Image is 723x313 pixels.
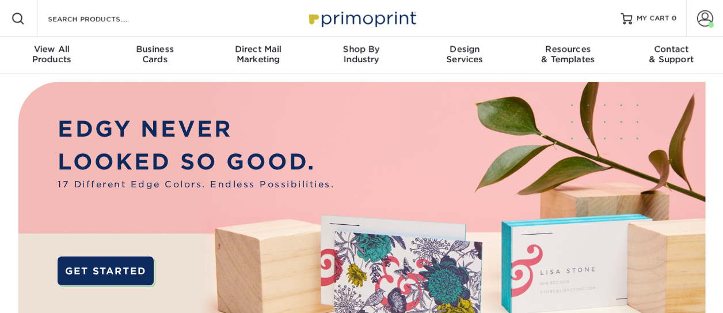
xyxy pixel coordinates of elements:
[310,37,413,74] a: Shop ByIndustry
[516,37,619,74] a: Resources& Templates
[304,6,419,31] img: Primoprint
[620,44,723,65] div: & Support
[516,44,619,65] div: & Templates
[103,44,206,65] div: Cards
[58,146,334,179] p: LOOKED SO GOOD.
[310,44,413,65] div: Industry
[516,44,619,54] span: Resources
[672,14,677,22] span: 0
[47,12,159,25] input: SEARCH PRODUCTS.....
[58,113,334,146] p: EDGY NEVER
[207,44,310,54] span: Direct Mail
[207,37,310,74] a: Direct MailMarketing
[413,44,516,54] span: Design
[103,44,206,54] span: Business
[58,257,153,285] a: GET STARTED
[58,178,334,191] span: 17 Different Edge Colors. Endless Possibilities.
[620,37,723,74] a: Contact& Support
[413,37,516,74] a: DesignServices
[637,14,669,24] span: MY CART
[620,44,723,54] span: Contact
[413,44,516,65] div: Services
[207,44,310,65] div: Marketing
[310,44,413,54] span: Shop By
[103,37,206,74] a: BusinessCards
